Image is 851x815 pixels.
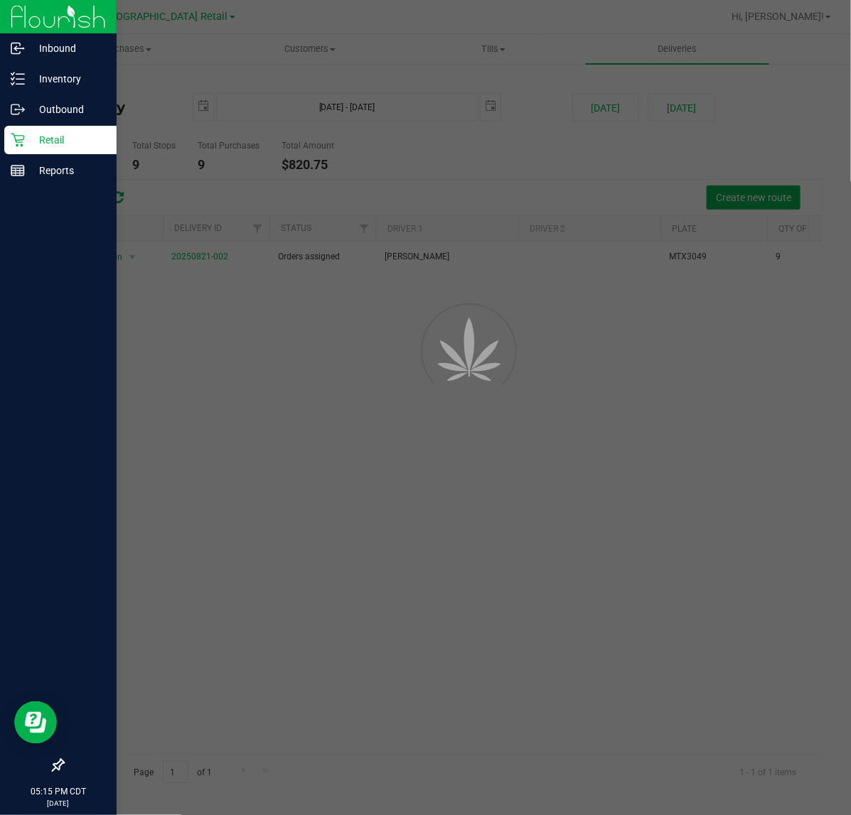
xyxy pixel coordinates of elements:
p: Inventory [25,70,110,87]
inline-svg: Reports [11,163,25,178]
inline-svg: Inventory [11,72,25,86]
p: Reports [25,162,110,179]
inline-svg: Outbound [11,102,25,117]
inline-svg: Retail [11,133,25,147]
p: Retail [25,131,110,149]
p: [DATE] [6,798,110,809]
inline-svg: Inbound [11,41,25,55]
p: Inbound [25,40,110,57]
p: 05:15 PM CDT [6,785,110,798]
p: Outbound [25,101,110,118]
iframe: Resource center [14,701,57,744]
